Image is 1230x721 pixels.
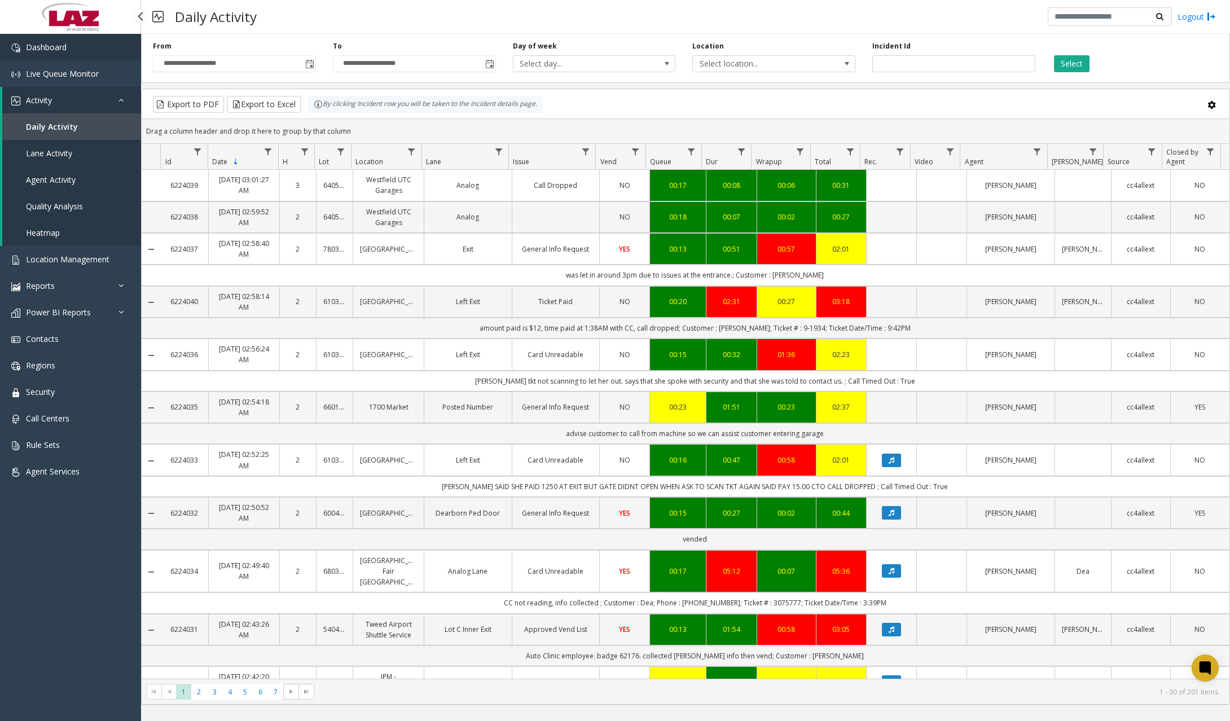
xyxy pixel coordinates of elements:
[431,455,505,465] a: Left Exit
[1203,144,1218,159] a: Closed by Agent Filter Menu
[1054,55,1090,72] button: Select
[1194,566,1205,576] span: NO
[974,349,1048,360] a: [PERSON_NAME]
[713,296,749,307] div: 02:31
[431,566,505,577] a: Analog Lane
[1178,508,1223,518] a: YES
[360,402,417,412] a: 1700 Market
[764,212,809,222] a: 00:02
[431,244,505,254] a: Exit
[168,296,201,307] a: 6224040
[431,349,505,360] a: Left Exit
[287,402,309,412] a: 2
[26,227,60,238] span: Heatmap
[190,144,205,159] a: Id Filter Menu
[1194,350,1205,359] span: NO
[161,645,1229,666] td: Auto Clinic employee. badge 62176. collected [PERSON_NAME] info then vend; Customer : [PERSON_NAME]
[974,402,1048,412] a: [PERSON_NAME]
[11,309,20,318] img: 'icon'
[713,212,749,222] a: 00:07
[519,349,593,360] a: Card Unreadable
[1194,455,1205,465] span: NO
[431,212,505,222] a: Analog
[519,624,593,635] a: Approved Vend List
[1207,11,1216,23] img: logout
[872,41,911,51] label: Incident Id
[2,113,141,140] a: Daily Activity
[657,566,699,577] a: 00:17
[657,402,699,412] a: 00:23
[513,56,643,72] span: Select day...
[764,296,809,307] div: 00:27
[168,212,201,222] a: 6224038
[713,402,749,412] div: 01:51
[974,296,1048,307] a: [PERSON_NAME]
[657,624,699,635] a: 00:13
[1118,212,1163,222] a: cc4allext
[168,566,201,577] a: 6224034
[323,402,346,412] a: 660188
[26,254,109,265] span: Location Management
[152,3,164,30] img: pageIcon
[823,624,859,635] a: 03:05
[2,140,141,166] a: Lane Activity
[216,174,273,196] a: [DATE] 03:01:27 AM
[657,508,699,518] div: 00:15
[1118,180,1163,191] a: cc4allext
[657,349,699,360] a: 00:15
[713,566,749,577] a: 05:12
[764,624,809,635] div: 00:58
[1118,349,1163,360] a: cc4allext
[323,244,346,254] a: 780332
[764,402,809,412] a: 00:23
[11,388,20,397] img: 'icon'
[1118,244,1163,254] a: cc4allext
[823,212,859,222] a: 00:27
[483,56,495,72] span: Toggle popup
[607,508,643,518] a: YES
[1178,296,1223,307] a: NO
[161,529,1229,549] td: vended
[26,466,80,477] span: Agent Services
[893,144,908,159] a: Rec. Filter Menu
[323,296,346,307] a: 610316
[974,508,1048,518] a: [PERSON_NAME]
[713,349,749,360] a: 00:32
[11,256,20,265] img: 'icon'
[657,296,699,307] a: 00:20
[974,244,1048,254] a: [PERSON_NAME]
[823,508,859,518] a: 00:44
[11,441,20,450] img: 'icon'
[713,180,749,191] div: 00:08
[764,455,809,465] div: 00:58
[26,121,78,132] span: Daily Activity
[216,238,273,260] a: [DATE] 02:58:40 AM
[360,671,417,693] a: IPM - [GEOGRAPHIC_DATA]
[142,351,161,360] a: Collapse Details
[333,144,349,159] a: Lot Filter Menu
[26,386,55,397] span: Security
[657,212,699,222] a: 00:18
[657,244,699,254] div: 00:13
[227,96,301,113] button: Export to Excel
[142,568,161,577] a: Collapse Details
[619,244,630,254] span: YES
[619,566,630,576] span: YES
[713,624,749,635] a: 01:54
[619,625,630,634] span: YES
[619,508,630,518] span: YES
[764,508,809,518] a: 00:02
[216,671,273,693] a: [DATE] 02:42:20 AM
[519,508,593,518] a: General Info Request
[26,68,99,79] span: Live Queue Monitor
[713,508,749,518] div: 00:27
[1085,144,1100,159] a: Parker Filter Menu
[161,265,1229,285] td: was let in around 3pm due to issues at the entrance.; Customer : [PERSON_NAME]
[974,455,1048,465] a: [PERSON_NAME]
[1118,455,1163,465] a: cc4allext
